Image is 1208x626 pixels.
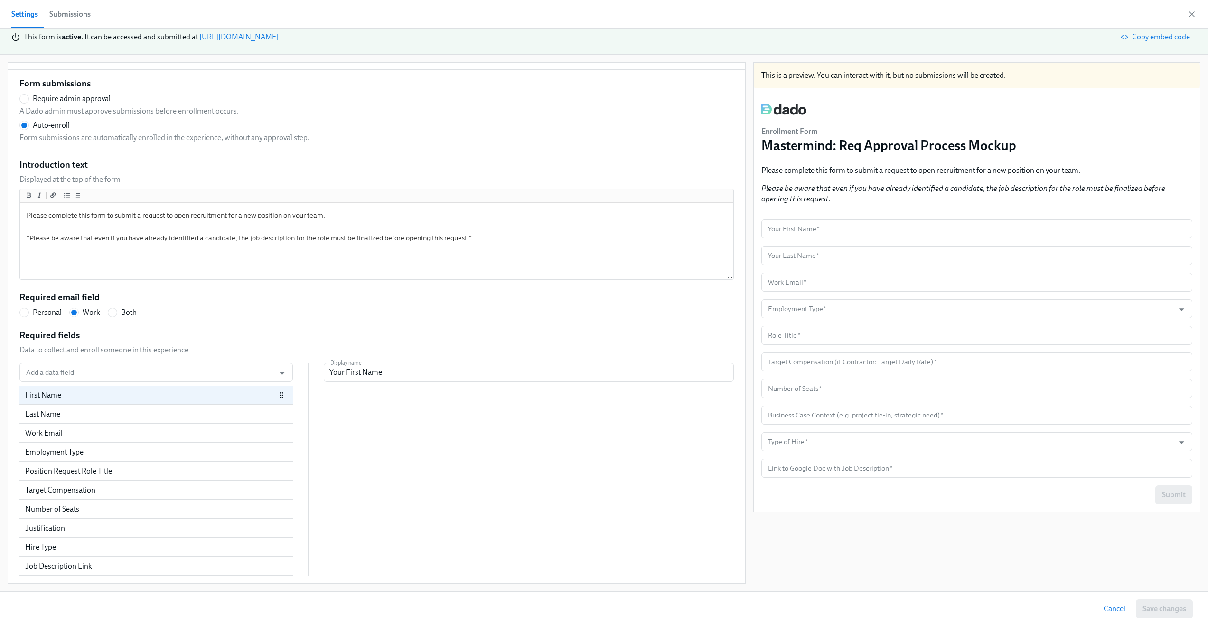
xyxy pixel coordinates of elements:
[25,523,287,533] div: Justification
[33,307,62,318] span: Personal
[199,32,279,41] a: [URL][DOMAIN_NAME]
[19,159,88,171] h5: Introduction text
[754,63,1200,88] div: This is a preview. You can interact with it, but no submissions will be created.
[19,462,293,481] div: Position Request Role Title
[19,519,293,538] div: Justification
[324,363,734,382] input: Display name
[1174,302,1189,317] button: Open
[761,137,1016,154] h3: Mastermind: Req Approval Process Mockup
[1123,32,1190,42] span: Copy embed code
[19,424,293,443] div: Work Email
[25,390,276,400] div: First Name
[11,8,38,21] span: Settings
[25,466,287,476] div: Position Request Role Title
[62,32,81,41] strong: active
[1097,599,1132,618] button: Cancel
[33,120,70,131] span: Auto-enroll
[83,307,100,318] span: Work
[19,386,293,405] div: First Name
[1104,604,1125,614] span: Cancel
[761,165,1192,176] p: Please complete this form to submit a request to open recruitment for a new position on your team.
[35,190,44,200] button: Add italic text
[1116,28,1197,47] button: Copy embed code
[19,538,293,557] div: Hire Type
[121,307,137,318] span: Both
[62,190,72,200] button: Add unordered list
[19,329,80,341] h5: Required fields
[19,174,121,185] p: Displayed at the top of the form
[25,504,287,514] div: Number of Seats
[19,77,91,90] h5: Form submissions
[19,345,188,355] p: Data to collect and enroll someone in this experience
[24,190,34,200] button: Add bold text
[19,106,239,116] p: A Dado admin must approve submissions before enrollment occurs.
[25,485,287,495] div: Target Compensation
[19,481,293,500] div: Target Compensation
[19,557,293,576] div: Job Description Link
[19,500,293,519] div: Number of Seats
[25,542,287,552] div: Hire Type
[19,133,309,143] p: Form submissions are automatically enrolled in the experience, without any approval step.
[73,190,82,200] button: Add ordered list
[761,104,806,115] img: dado
[25,447,287,457] div: Employment Type
[33,94,111,104] span: Require admin approval
[275,366,290,380] button: Open
[19,443,293,462] div: Employment Type
[1174,435,1189,450] button: Open
[25,409,287,419] div: Last Name
[24,32,198,41] span: This form is . It can be accessed and submitted at
[49,8,91,21] div: Submissions
[19,405,293,424] div: Last Name
[25,561,287,571] div: Job Description Link
[761,126,1016,137] h6: Enrollment Form
[48,190,58,200] button: Add a link
[761,184,1165,203] em: Please be aware that even if you have already identified a candidate, the job description for the...
[22,205,731,278] textarea: Please complete this form to submit a request to open recruitment for a new position on your team...
[25,428,287,438] div: Work Email
[19,291,100,304] h5: Required email field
